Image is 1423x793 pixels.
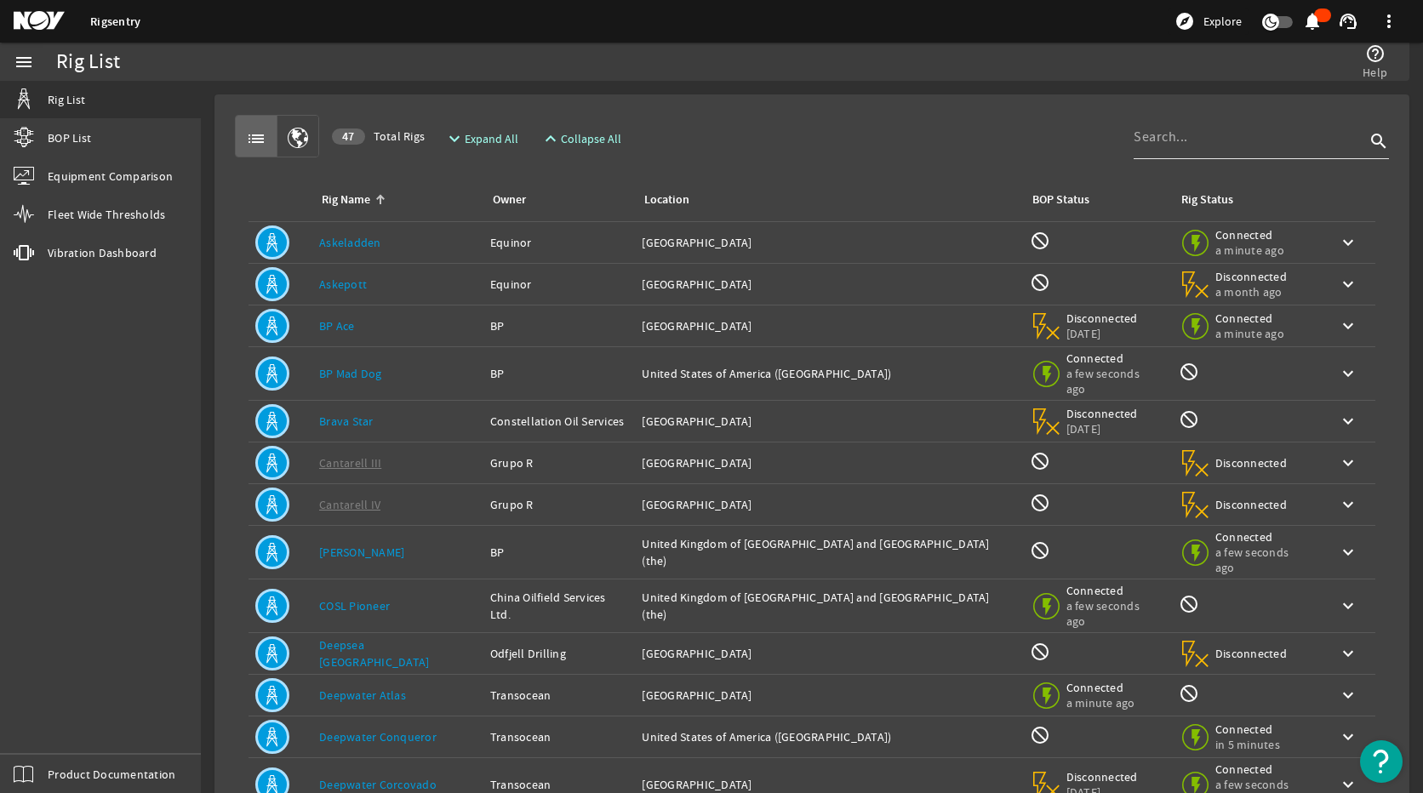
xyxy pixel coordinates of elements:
div: United States of America ([GEOGRAPHIC_DATA]) [642,365,1015,382]
a: Rigsentry [90,14,140,30]
button: more_vert [1369,1,1409,42]
span: Connected [1066,680,1139,695]
mat-icon: keyboard_arrow_down [1338,643,1358,664]
mat-icon: keyboard_arrow_down [1338,363,1358,384]
div: [GEOGRAPHIC_DATA] [642,687,1015,704]
div: Grupo R [490,496,629,513]
mat-icon: list [246,128,266,149]
span: Rig List [48,91,85,108]
div: [GEOGRAPHIC_DATA] [642,413,1015,430]
a: COSL Pioneer [319,598,390,613]
div: [GEOGRAPHIC_DATA] [642,776,1015,793]
span: Disconnected [1215,497,1288,512]
mat-icon: explore [1174,11,1195,31]
span: BOP List [48,129,91,146]
div: United Kingdom of [GEOGRAPHIC_DATA] and [GEOGRAPHIC_DATA] (the) [642,589,1015,623]
mat-icon: notifications [1302,11,1323,31]
a: Deepwater Atlas [319,687,406,703]
span: Connected [1215,722,1288,737]
i: search [1369,131,1389,151]
span: Connected [1066,351,1162,366]
span: a minute ago [1215,242,1288,258]
div: [GEOGRAPHIC_DATA] [642,234,1015,251]
span: Explore [1203,13,1242,30]
mat-icon: keyboard_arrow_down [1338,232,1358,253]
span: a few seconds ago [1215,545,1311,575]
div: Transocean [490,728,629,745]
div: [GEOGRAPHIC_DATA] [642,645,1015,662]
button: Explore [1168,8,1249,35]
span: Disconnected [1066,311,1139,326]
div: Grupo R [490,454,629,471]
a: Askepott [319,277,367,292]
input: Search... [1134,127,1365,147]
mat-icon: expand_more [444,128,458,149]
div: Constellation Oil Services [490,413,629,430]
span: Connected [1215,311,1288,326]
a: Deepwater Conqueror [319,729,437,745]
div: Transocean [490,687,629,704]
span: Disconnected [1215,269,1288,284]
span: Disconnected [1215,455,1288,471]
div: Odfjell Drilling [490,645,629,662]
mat-icon: keyboard_arrow_down [1338,727,1358,747]
mat-icon: keyboard_arrow_down [1338,453,1358,473]
span: Connected [1066,583,1162,598]
span: Disconnected [1215,646,1288,661]
mat-icon: help_outline [1365,43,1386,64]
div: [GEOGRAPHIC_DATA] [642,317,1015,334]
a: Cantarell IV [319,497,380,512]
div: BOP Status [1032,191,1089,209]
div: United Kingdom of [GEOGRAPHIC_DATA] and [GEOGRAPHIC_DATA] (the) [642,535,1015,569]
span: Connected [1215,227,1288,242]
mat-icon: BOP Monitoring not available for this rig [1030,493,1050,513]
div: 47 [332,128,365,145]
a: BP Ace [319,318,355,334]
div: Equinor [490,276,629,293]
mat-icon: keyboard_arrow_down [1338,494,1358,515]
mat-icon: keyboard_arrow_down [1338,596,1358,616]
span: Total Rigs [332,128,425,145]
a: Cantarell III [319,455,381,471]
mat-icon: Rig Monitoring not available for this rig [1179,594,1199,614]
mat-icon: BOP Monitoring not available for this rig [1030,231,1050,251]
mat-icon: BOP Monitoring not available for this rig [1030,642,1050,662]
span: Product Documentation [48,766,175,783]
span: a month ago [1215,284,1288,300]
div: Location [642,191,1009,209]
div: Rig Status [1181,191,1233,209]
a: BP Mad Dog [319,366,382,381]
div: [GEOGRAPHIC_DATA] [642,496,1015,513]
span: [DATE] [1066,421,1139,436]
mat-icon: BOP Monitoring not available for this rig [1030,540,1050,561]
mat-icon: keyboard_arrow_down [1338,316,1358,336]
div: [GEOGRAPHIC_DATA] [642,276,1015,293]
mat-icon: keyboard_arrow_down [1338,274,1358,294]
span: a few seconds ago [1066,366,1162,396]
div: Equinor [490,234,629,251]
a: Brava Star [319,414,374,429]
span: Collapse All [561,130,621,147]
mat-icon: BOP Monitoring not available for this rig [1030,272,1050,293]
mat-icon: keyboard_arrow_down [1338,542,1358,562]
span: a minute ago [1215,326,1288,341]
mat-icon: support_agent [1338,11,1358,31]
a: Deepsea [GEOGRAPHIC_DATA] [319,637,429,670]
span: Fleet Wide Thresholds [48,206,165,223]
span: a few seconds ago [1066,598,1162,629]
div: Rig List [56,54,120,71]
button: Collapse All [534,123,628,154]
mat-icon: keyboard_arrow_down [1338,411,1358,431]
mat-icon: vibration [14,242,34,263]
div: Owner [493,191,526,209]
mat-icon: BOP Monitoring not available for this rig [1030,451,1050,471]
span: Connected [1215,529,1311,545]
div: Owner [490,191,622,209]
div: BP [490,365,629,382]
span: Connected [1215,762,1311,777]
mat-icon: Rig Monitoring not available for this rig [1179,409,1199,430]
div: BP [490,544,629,561]
div: United States of America ([GEOGRAPHIC_DATA]) [642,728,1015,745]
div: Rig Name [319,191,470,209]
div: Location [644,191,689,209]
